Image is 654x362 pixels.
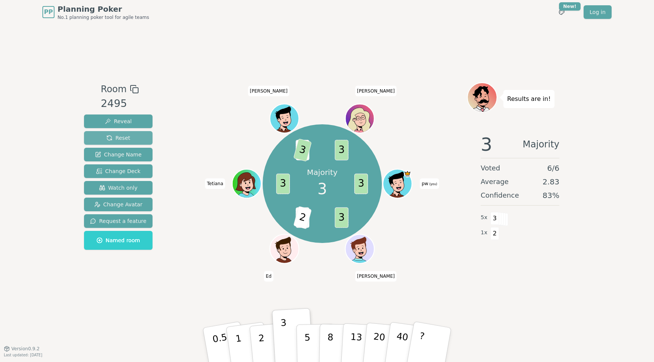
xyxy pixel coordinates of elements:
[559,2,581,11] div: New!
[384,170,411,197] button: Click to change your avatar
[99,184,138,192] span: Watch only
[420,178,439,189] span: Click to change your name
[84,198,153,211] button: Change Avatar
[481,163,500,173] span: Voted
[335,207,349,228] span: 3
[11,346,40,352] span: Version 0.9.2
[106,134,130,142] span: Reset
[428,183,438,186] span: (you)
[307,167,338,178] p: Majority
[318,178,327,200] span: 3
[42,4,149,20] a: PPPlanning PokerNo.1 planning poker tool for agile teams
[264,271,273,282] span: Click to change your name
[280,317,289,359] p: 3
[555,5,568,19] button: New!
[101,82,126,96] span: Room
[355,271,397,282] span: Click to change your name
[542,176,559,187] span: 2.83
[355,86,397,96] span: Click to change your name
[543,190,559,201] span: 83 %
[96,167,140,175] span: Change Deck
[294,138,312,161] span: 3
[205,178,225,189] span: Click to change your name
[490,212,499,225] span: 3
[523,135,559,153] span: Majority
[276,173,290,194] span: 3
[84,214,153,228] button: Request a feature
[584,5,612,19] a: Log in
[95,151,142,158] span: Change Name
[547,163,559,173] span: 6 / 6
[248,86,290,96] span: Click to change your name
[84,114,153,128] button: Reveal
[84,164,153,178] button: Change Deck
[84,181,153,195] button: Watch only
[481,213,487,222] span: 5 x
[105,118,132,125] span: Reveal
[355,173,368,194] span: 3
[507,94,551,104] p: Results are in!
[84,231,153,250] button: Named room
[490,227,499,240] span: 2
[58,14,149,20] span: No.1 planning poker tool for agile teams
[481,229,487,237] span: 1 x
[101,96,139,111] div: 2495
[97,237,140,244] span: Named room
[481,176,509,187] span: Average
[84,131,153,145] button: Reset
[84,148,153,161] button: Change Name
[335,140,349,160] span: 3
[90,217,146,225] span: Request a feature
[4,353,42,357] span: Last updated: [DATE]
[481,190,519,201] span: Confidence
[44,8,53,17] span: PP
[94,201,143,208] span: Change Avatar
[294,206,312,229] span: 2
[58,4,149,14] span: Planning Poker
[404,170,411,177] span: pw is the host
[481,135,492,153] span: 3
[4,346,40,352] button: Version0.9.2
